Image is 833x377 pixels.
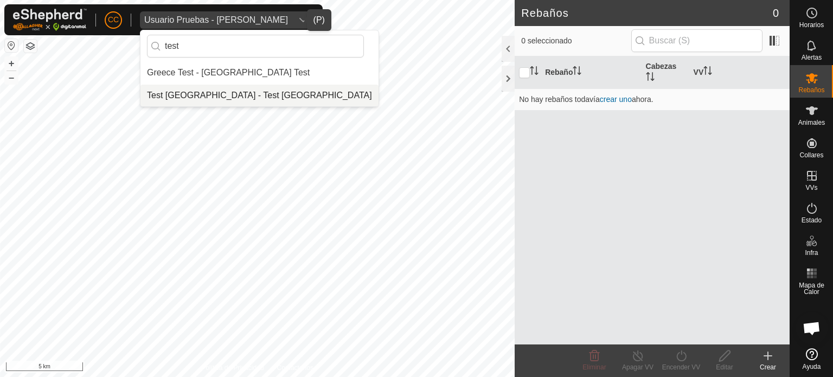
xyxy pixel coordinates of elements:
[798,87,824,93] span: Rebaños
[521,35,631,47] span: 0 seleccionado
[773,5,779,21] span: 0
[201,363,264,373] a: Política de Privacidad
[530,68,539,76] p-sorticon: Activar para ordenar
[147,35,364,57] input: Buscar por región, país, empresa o propiedad
[793,282,830,295] span: Mapa de Calor
[631,29,762,52] input: Buscar (S)
[805,250,818,256] span: Infra
[802,217,822,223] span: Estado
[798,119,825,126] span: Animales
[140,62,379,106] ul: Option List
[541,56,641,89] th: Rebaño
[799,22,824,28] span: Horarios
[292,11,314,29] div: dropdown trigger
[796,312,828,344] div: Open chat
[144,16,288,24] div: Usuario Pruebas - [PERSON_NAME]
[746,362,790,372] div: Crear
[5,57,18,70] button: +
[646,74,655,82] p-sorticon: Activar para ordenar
[659,362,703,372] div: Encender VV
[521,7,773,20] h2: Rebaños
[582,363,606,371] span: Eliminar
[140,62,379,84] li: Greece Test
[703,68,712,76] p-sorticon: Activar para ordenar
[616,362,659,372] div: Apagar VV
[573,68,581,76] p-sorticon: Activar para ordenar
[642,56,689,89] th: Cabezas
[5,39,18,52] button: Restablecer Mapa
[689,56,790,89] th: VV
[13,9,87,31] img: Logo Gallagher
[803,363,821,370] span: Ayuda
[799,152,823,158] span: Collares
[802,54,822,61] span: Alertas
[147,66,310,79] div: Greece Test - [GEOGRAPHIC_DATA] Test
[140,11,292,29] span: Usuario Pruebas - Gregorio Alarcia
[147,89,372,102] div: Test [GEOGRAPHIC_DATA] - Test [GEOGRAPHIC_DATA]
[790,344,833,374] a: Ayuda
[600,95,632,104] a: crear uno
[108,14,119,25] span: CC
[140,85,379,106] li: Test France
[515,88,790,110] td: No hay rebaños todavía ahora.
[703,362,746,372] div: Editar
[24,40,37,53] button: Capas del Mapa
[277,363,313,373] a: Contáctenos
[805,184,817,191] span: VVs
[5,71,18,84] button: –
